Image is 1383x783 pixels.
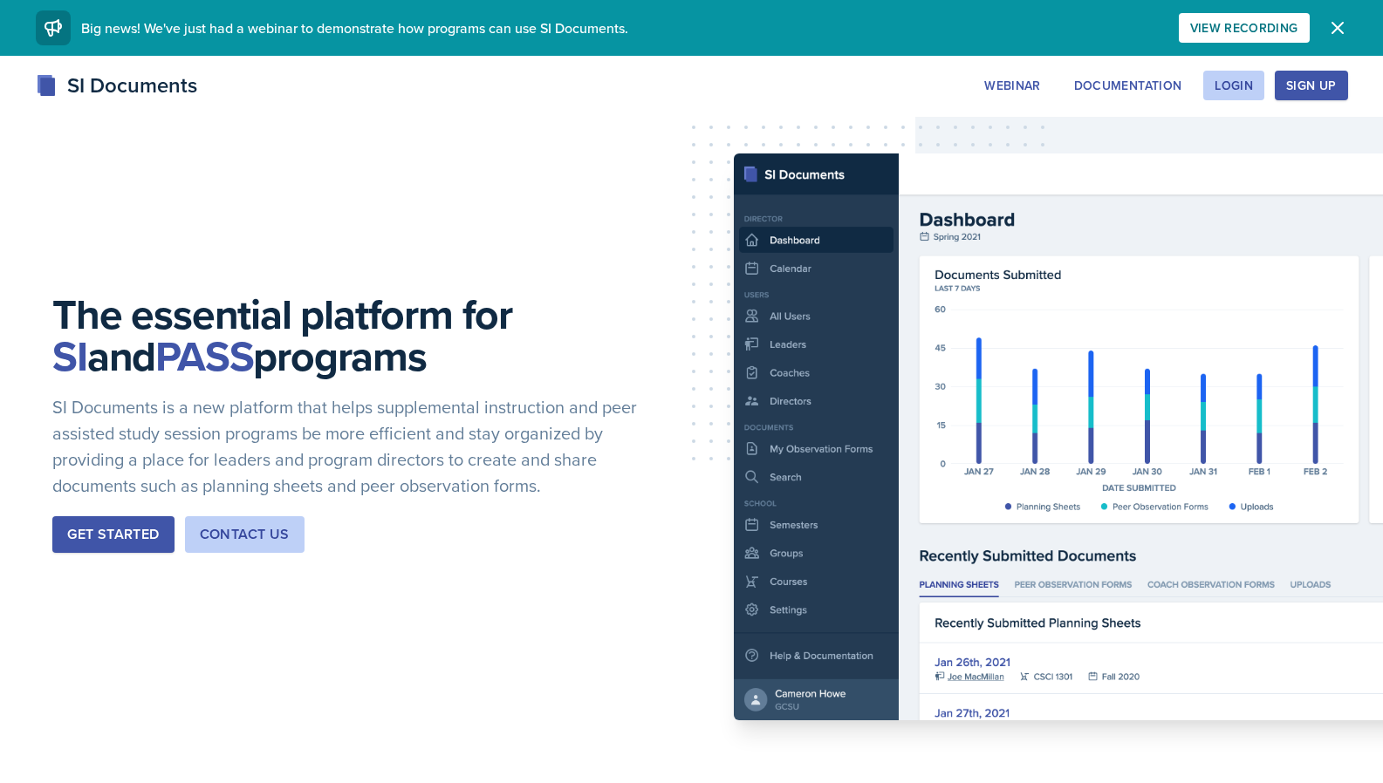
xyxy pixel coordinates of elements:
[185,516,305,553] button: Contact Us
[1215,78,1253,92] div: Login
[36,70,197,101] div: SI Documents
[52,516,174,553] button: Get Started
[1179,13,1310,43] button: View Recording
[200,524,290,545] div: Contact Us
[1275,71,1347,100] button: Sign Up
[1063,71,1194,100] button: Documentation
[67,524,159,545] div: Get Started
[1203,71,1264,100] button: Login
[1190,21,1298,35] div: View Recording
[973,71,1051,100] button: Webinar
[1074,78,1182,92] div: Documentation
[81,18,628,37] span: Big news! We've just had a webinar to demonstrate how programs can use SI Documents.
[1286,78,1336,92] div: Sign Up
[984,78,1040,92] div: Webinar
